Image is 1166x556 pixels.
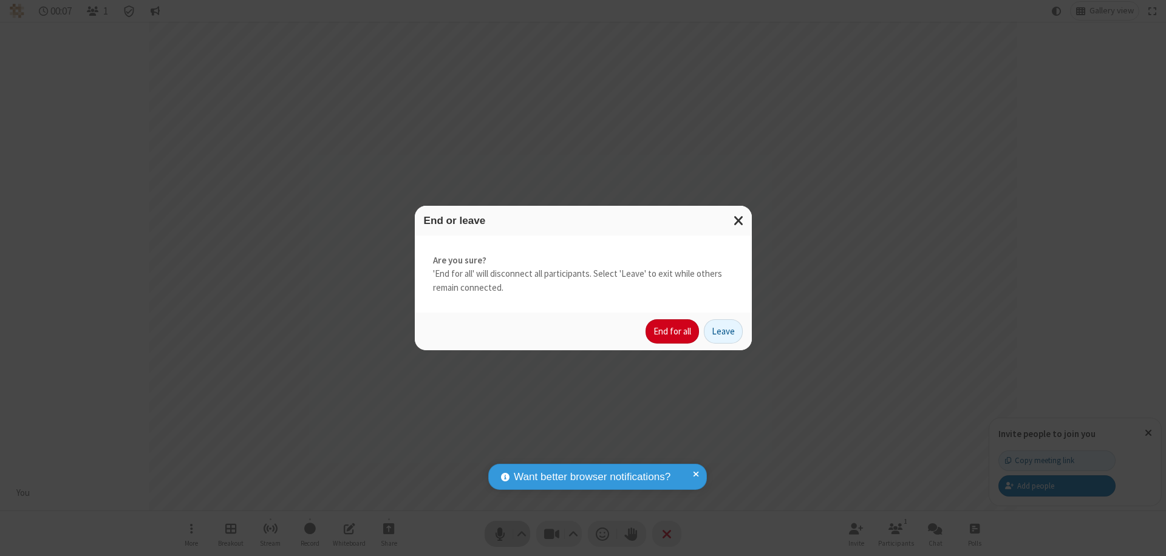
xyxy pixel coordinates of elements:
button: Close modal [726,206,752,236]
button: End for all [646,319,699,344]
strong: Are you sure? [433,254,734,268]
button: Leave [704,319,743,344]
div: 'End for all' will disconnect all participants. Select 'Leave' to exit while others remain connec... [415,236,752,313]
h3: End or leave [424,215,743,226]
span: Want better browser notifications? [514,469,670,485]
